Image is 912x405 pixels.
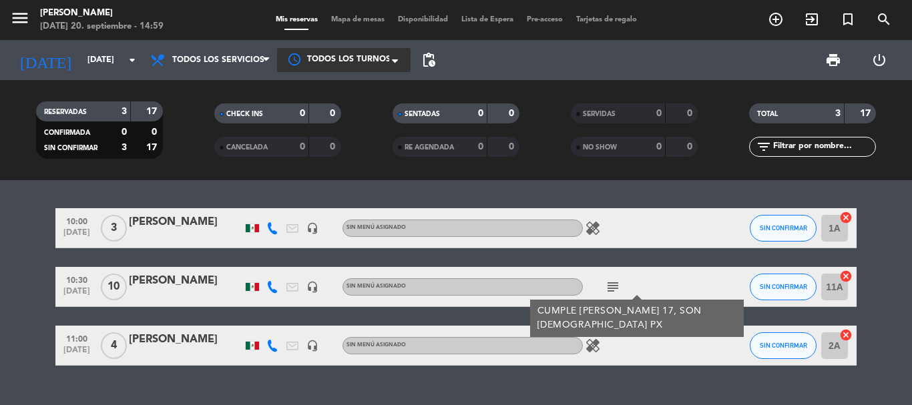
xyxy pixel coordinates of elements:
[40,20,164,33] div: [DATE] 20. septiembre - 14:59
[478,142,483,151] strong: 0
[60,213,93,228] span: 10:00
[10,45,81,75] i: [DATE]
[757,111,778,117] span: TOTAL
[750,332,817,359] button: SIN CONFIRMAR
[585,220,601,236] i: healing
[152,127,160,137] strong: 0
[60,330,93,346] span: 11:00
[687,142,695,151] strong: 0
[687,109,695,118] strong: 0
[101,332,127,359] span: 4
[520,16,569,23] span: Pre-acceso
[583,111,616,117] span: SERVIDAS
[124,52,140,68] i: arrow_drop_down
[60,228,93,244] span: [DATE]
[300,142,305,151] strong: 0
[835,109,841,118] strong: 3
[656,109,662,118] strong: 0
[300,109,305,118] strong: 0
[347,342,406,348] span: Sin menú asignado
[391,16,455,23] span: Disponibilidad
[44,145,97,151] span: SIN CONFIRMAR
[478,109,483,118] strong: 0
[122,107,127,116] strong: 3
[146,143,160,152] strong: 17
[172,55,264,65] span: Todos los servicios
[60,287,93,302] span: [DATE]
[60,346,93,361] span: [DATE]
[421,52,437,68] span: pending_actions
[768,11,784,27] i: add_circle_outline
[839,328,853,342] i: cancel
[307,53,391,67] span: Todos los turnos
[656,142,662,151] strong: 0
[324,16,391,23] span: Mapa de mesas
[129,214,242,231] div: [PERSON_NAME]
[585,338,601,354] i: healing
[839,211,853,224] i: cancel
[226,111,263,117] span: CHECK INS
[804,11,820,27] i: exit_to_app
[101,274,127,300] span: 10
[330,109,338,118] strong: 0
[750,215,817,242] button: SIN CONFIRMAR
[330,142,338,151] strong: 0
[129,331,242,348] div: [PERSON_NAME]
[226,144,268,151] span: CANCELADA
[405,144,454,151] span: RE AGENDADA
[860,109,873,118] strong: 17
[10,8,30,28] i: menu
[455,16,520,23] span: Lista de Espera
[306,281,318,293] i: headset_mic
[122,127,127,137] strong: 0
[760,342,807,349] span: SIN CONFIRMAR
[760,224,807,232] span: SIN CONFIRMAR
[839,270,853,283] i: cancel
[44,129,90,136] span: CONFIRMADA
[583,144,617,151] span: NO SHOW
[347,284,406,289] span: Sin menú asignado
[101,215,127,242] span: 3
[60,272,93,287] span: 10:30
[509,142,517,151] strong: 0
[760,283,807,290] span: SIN CONFIRMAR
[405,111,440,117] span: SENTADAS
[840,11,856,27] i: turned_in_not
[129,272,242,290] div: [PERSON_NAME]
[772,139,875,154] input: Filtrar por nombre...
[876,11,892,27] i: search
[750,274,817,300] button: SIN CONFIRMAR
[569,16,644,23] span: Tarjetas de regalo
[537,304,737,332] div: CUMPLE [PERSON_NAME] 17, SON [DEMOGRAPHIC_DATA] PX
[856,40,902,80] div: LOG OUT
[871,52,887,68] i: power_settings_new
[10,8,30,33] button: menu
[122,143,127,152] strong: 3
[605,279,621,295] i: subject
[269,16,324,23] span: Mis reservas
[347,225,406,230] span: Sin menú asignado
[306,222,318,234] i: headset_mic
[825,52,841,68] span: print
[44,109,87,115] span: RESERVADAS
[509,109,517,118] strong: 0
[146,107,160,116] strong: 17
[40,7,164,20] div: [PERSON_NAME]
[756,139,772,155] i: filter_list
[306,340,318,352] i: headset_mic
